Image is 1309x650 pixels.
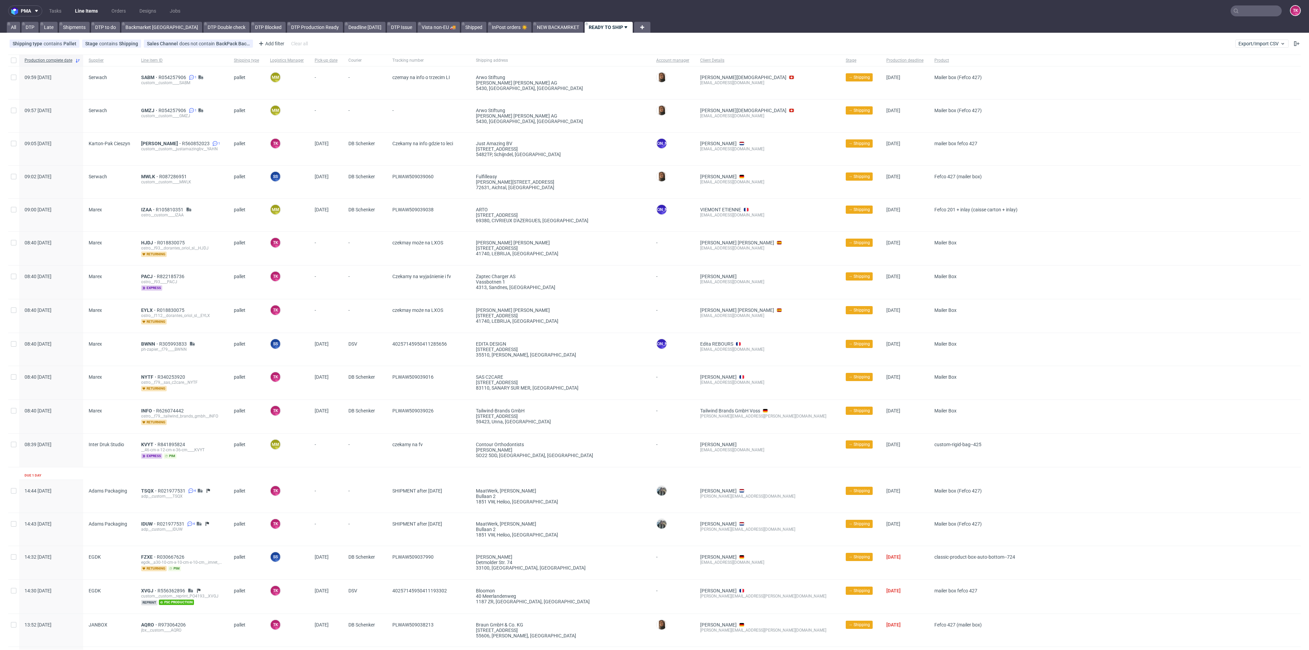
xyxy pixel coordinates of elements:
span: KVYT [141,442,157,447]
a: EYLX [141,307,157,313]
div: custom__custom__justamazingbv__YAHN [141,146,223,152]
span: pallet [234,274,259,291]
span: does not contain [179,41,216,46]
div: 5430, [GEOGRAPHIC_DATA] , [GEOGRAPHIC_DATA] [476,86,645,91]
span: [DATE] [315,141,329,146]
a: BWNN [141,341,159,347]
div: custom__custom____GMZJ [141,113,223,119]
span: [DATE] [886,141,900,146]
span: Fefco 427 (mailer box) [934,174,982,179]
span: R305993833 [159,341,188,347]
a: IDUW [141,521,157,527]
span: Mailer Box [934,240,957,245]
div: Vassbotnen 1 [476,279,645,285]
span: Stage [85,41,99,46]
span: 09:00 [DATE] [25,207,51,212]
a: All [7,22,20,33]
a: Tailwind Brands GmbH Voss [700,408,760,413]
span: Account manager [656,58,689,63]
span: Stage [846,58,875,63]
span: 09:05 [DATE] [25,141,51,146]
span: pma [21,9,31,13]
img: Zeniuk Magdalena [657,486,666,496]
span: PACJ [141,274,157,279]
a: R087286951 [159,174,188,179]
span: → Shipping [848,341,870,347]
a: DTP to do [91,22,120,33]
span: Line item ID [141,58,223,63]
span: [DATE] [886,240,900,245]
img: logo [11,7,21,15]
a: Late [40,22,58,33]
a: DTP Double check [204,22,250,33]
span: - [392,108,465,124]
div: 35510, [PERSON_NAME] , [GEOGRAPHIC_DATA] [476,352,645,358]
a: [PERSON_NAME] [700,141,737,146]
a: DTP [21,22,39,33]
div: 5482TP, Schijndel , [GEOGRAPHIC_DATA] [476,152,645,157]
a: R030667626 [157,554,186,560]
span: 40257145950411285656 [392,341,447,347]
a: [PERSON_NAME] [700,274,737,279]
figcaption: TK [271,372,280,382]
span: Shipping type [234,58,259,63]
span: 08:40 [DATE] [25,240,51,245]
div: [STREET_ADDRESS] [476,146,645,152]
div: [PERSON_NAME][STREET_ADDRESS] [476,179,645,185]
div: 4313, Sandnes , [GEOGRAPHIC_DATA] [476,285,645,290]
span: contains [44,41,63,46]
span: [DATE] [886,307,900,313]
div: - [656,372,689,380]
div: Just Amazing BV [476,141,645,146]
span: TSQX [141,488,158,494]
span: Fefco 201 + inlay (caisse carton + inlay) [934,207,1018,212]
span: R018830075 [157,240,186,245]
a: InPost orders ☀️ [488,22,531,33]
div: EDITA DESIGN [476,341,645,347]
span: SABM [141,75,159,80]
div: 72631, Aichtal , [GEOGRAPHIC_DATA] [476,185,645,190]
a: READY TO SHIP [585,22,633,33]
span: pallet [234,108,259,124]
a: R556362896 [157,588,186,593]
a: R021977531 [157,521,186,527]
span: → Shipping [848,240,870,246]
span: R841895824 [157,442,186,447]
a: AQRO [141,622,158,628]
div: [STREET_ADDRESS] [476,212,645,218]
span: - [348,240,381,257]
div: BackPack Back Market [216,41,250,46]
div: [STREET_ADDRESS] [476,347,645,352]
span: DB Schenker [348,207,381,223]
div: arwo Stiftung [476,108,645,113]
span: NYTF [141,374,157,380]
a: [PERSON_NAME][DEMOGRAPHIC_DATA] [700,75,786,80]
a: Shipments [59,22,90,33]
span: pallet [234,341,259,358]
span: Serwach [89,174,107,179]
span: Mailer Box [934,307,957,313]
span: Marex [89,207,102,212]
span: [DATE] [886,174,900,179]
span: express [141,285,162,291]
a: NEW BACKAMRKET [533,22,583,33]
a: Tasks [45,5,65,16]
span: R626074442 [156,408,185,413]
button: Export/Import CSV [1235,40,1289,48]
a: [PERSON_NAME] [PERSON_NAME] [700,307,774,313]
span: INFO [141,408,156,413]
span: [DATE] [886,274,900,279]
span: - [315,307,337,324]
span: pallet [234,174,259,190]
img: Angelina Marć [657,106,666,115]
div: [EMAIL_ADDRESS][DOMAIN_NAME] [700,146,835,152]
span: czekmay może na LXOS [392,240,443,245]
span: GMZJ [141,108,159,113]
span: [DATE] [315,341,329,347]
a: MWLK [141,174,159,179]
span: pallet [234,240,259,257]
button: pma [8,5,42,16]
a: R560852023 [182,141,211,146]
span: [DATE] [886,75,900,80]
